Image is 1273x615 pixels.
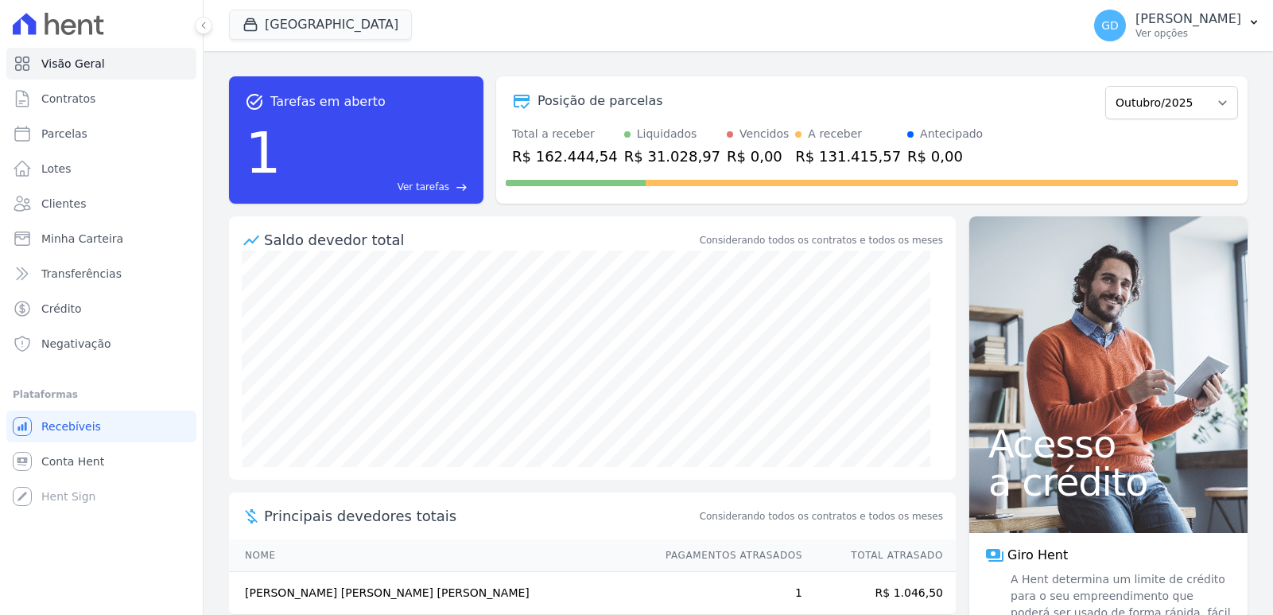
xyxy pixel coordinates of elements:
[229,539,650,572] th: Nome
[727,146,789,167] div: R$ 0,00
[1007,546,1068,565] span: Giro Hent
[512,126,618,142] div: Total a receber
[1135,11,1241,27] p: [PERSON_NAME]
[512,146,618,167] div: R$ 162.444,54
[288,180,468,194] a: Ver tarefas east
[1101,20,1119,31] span: GD
[41,266,122,282] span: Transferências
[6,328,196,360] a: Negativação
[13,385,190,404] div: Plataformas
[6,446,196,477] a: Conta Hent
[456,181,468,193] span: east
[41,231,123,247] span: Minha Carteira
[41,196,86,212] span: Clientes
[264,229,697,251] div: Saldo devedor total
[41,418,101,434] span: Recebíveis
[739,126,789,142] div: Vencidos
[6,83,196,115] a: Contratos
[270,92,386,111] span: Tarefas em aberto
[1135,27,1241,40] p: Ver opções
[1081,3,1273,48] button: GD [PERSON_NAME] Ver opções
[795,146,901,167] div: R$ 131.415,57
[988,463,1228,501] span: a crédito
[637,126,697,142] div: Liquidados
[650,572,803,615] td: 1
[398,180,449,194] span: Ver tarefas
[808,126,862,142] div: A receber
[229,572,650,615] td: [PERSON_NAME] [PERSON_NAME] [PERSON_NAME]
[6,293,196,325] a: Crédito
[624,146,720,167] div: R$ 31.028,97
[6,258,196,290] a: Transferências
[41,161,72,177] span: Lotes
[907,146,983,167] div: R$ 0,00
[41,336,111,352] span: Negativação
[41,91,95,107] span: Contratos
[41,126,87,142] span: Parcelas
[229,10,412,40] button: [GEOGRAPHIC_DATA]
[264,505,697,527] span: Principais devedores totais
[803,572,956,615] td: R$ 1.046,50
[920,126,983,142] div: Antecipado
[41,56,105,72] span: Visão Geral
[245,92,264,111] span: task_alt
[700,509,943,524] span: Considerando todos os contratos e todos os meses
[41,301,82,317] span: Crédito
[6,188,196,220] a: Clientes
[538,91,663,111] div: Posição de parcelas
[6,118,196,150] a: Parcelas
[700,233,943,247] div: Considerando todos os contratos e todos os meses
[6,223,196,255] a: Minha Carteira
[803,539,956,572] th: Total Atrasado
[650,539,803,572] th: Pagamentos Atrasados
[6,411,196,442] a: Recebíveis
[6,48,196,80] a: Visão Geral
[988,425,1228,463] span: Acesso
[6,153,196,185] a: Lotes
[41,453,104,469] span: Conta Hent
[245,111,281,194] div: 1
